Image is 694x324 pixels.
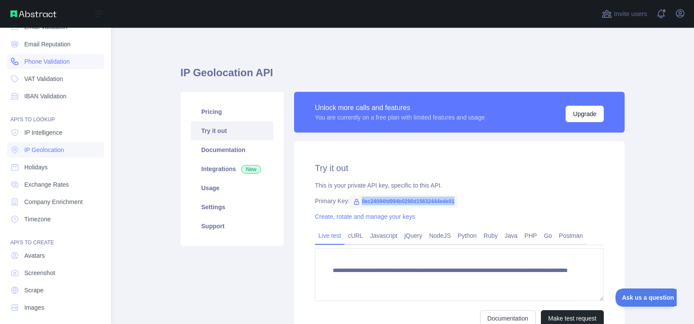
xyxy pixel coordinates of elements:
[315,103,485,113] div: Unlock more calls and features
[7,229,104,246] div: API'S TO CREATE
[540,229,556,243] a: Go
[24,40,71,49] span: Email Reputation
[350,195,458,208] span: 0ec24094fd994b0290d15632444ede01
[24,75,63,83] span: VAT Validation
[24,180,69,189] span: Exchange Rates
[191,217,273,236] a: Support
[7,300,104,315] a: Images
[24,198,83,206] span: Company Enrichment
[315,229,344,243] a: Live test
[191,159,273,178] a: Integrations New
[614,9,647,19] span: Invite users
[501,229,521,243] a: Java
[401,229,426,243] a: jQuery
[315,162,604,174] h2: Try it out
[180,66,625,87] h1: IP Geolocation API
[24,215,51,224] span: Timezone
[367,229,401,243] a: Javascript
[24,303,44,312] span: Images
[7,71,104,87] a: VAT Validation
[24,286,43,295] span: Scrape
[7,36,104,52] a: Email Reputation
[315,113,485,122] div: You are currently on a free plan with limited features and usage
[7,88,104,104] a: IBAN Validation
[191,102,273,121] a: Pricing
[7,194,104,210] a: Company Enrichment
[7,265,104,281] a: Screenshot
[315,197,604,205] div: Primary Key:
[7,106,104,123] div: API'S TO LOOKUP
[7,211,104,227] a: Timezone
[566,106,604,122] button: Upgrade
[191,140,273,159] a: Documentation
[315,181,604,190] div: This is your private API key, specific to this API.
[7,177,104,192] a: Exchange Rates
[480,229,501,243] a: Ruby
[521,229,540,243] a: PHP
[7,125,104,140] a: IP Intelligence
[7,54,104,69] a: Phone Validation
[191,198,273,217] a: Settings
[241,165,261,174] span: New
[7,159,104,175] a: Holidays
[7,142,104,158] a: IP Geolocation
[24,57,70,66] span: Phone Validation
[191,178,273,198] a: Usage
[24,92,66,100] span: IBAN Validation
[600,7,649,21] button: Invite users
[344,229,367,243] a: cURL
[615,288,677,307] iframe: Toggle Customer Support
[426,229,454,243] a: NodeJS
[454,229,480,243] a: Python
[7,248,104,263] a: Avatars
[24,269,55,277] span: Screenshot
[7,282,104,298] a: Scrape
[24,128,62,137] span: IP Intelligence
[315,213,415,220] a: Create, rotate and manage your keys
[24,163,48,172] span: Holidays
[191,121,273,140] a: Try it out
[24,146,64,154] span: IP Geolocation
[24,251,45,260] span: Avatars
[10,10,56,17] img: Abstract API
[556,229,586,243] a: Postman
